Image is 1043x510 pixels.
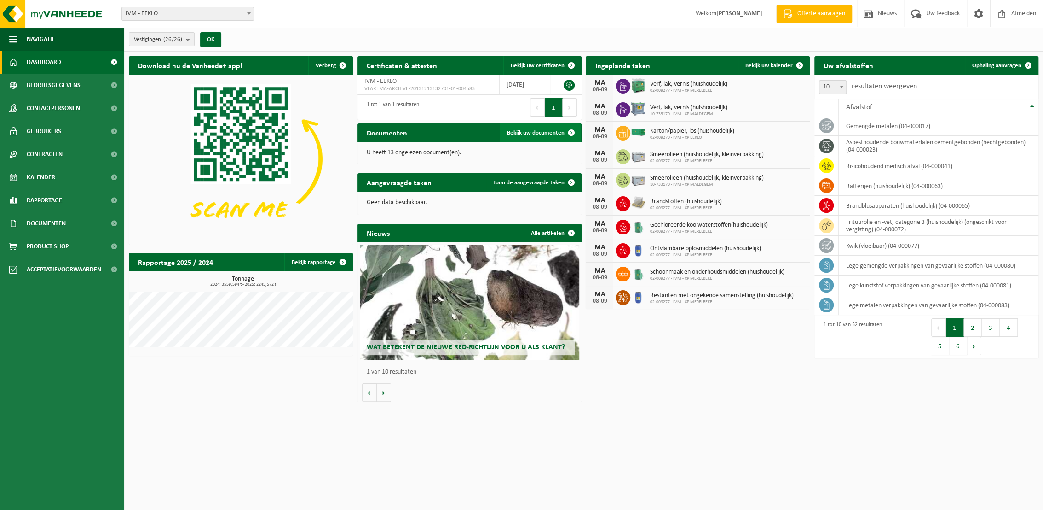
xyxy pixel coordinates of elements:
span: Contracten [27,143,63,166]
td: gemengde metalen (04-000017) [839,116,1038,136]
h2: Rapportage 2025 / 2024 [129,253,222,271]
strong: [PERSON_NAME] [716,10,762,17]
td: asbesthoudende bouwmaterialen cementgebonden (hechtgebonden) (04-000023) [839,136,1038,156]
a: Bekijk uw certificaten [503,56,581,75]
span: IVM - EEKLO [122,7,254,20]
span: Kalender [27,166,55,189]
div: 08-09 [590,157,609,164]
img: PB-OT-0200-MET-00-02 [630,218,646,234]
span: Dashboard [27,51,61,74]
a: Alle artikelen [524,224,581,242]
img: LP-PA-00000-WDN-11 [630,195,646,211]
div: MA [590,126,609,134]
span: Navigatie [27,28,55,51]
img: PB-HB-1400-HPE-GN-11 [630,77,646,94]
span: 10-733170 - IVM - CP MALDEGEM [650,182,763,188]
div: MA [590,220,609,228]
button: Volgende [377,383,391,402]
span: 10 [819,81,846,94]
span: Verf, lak, vernis (huishoudelijk) [650,81,727,88]
span: Ontvlambare oplosmiddelen (huishoudelijk) [650,245,761,252]
span: VLAREMA-ARCHIVE-20131213132701-01-004583 [364,85,492,93]
button: 3 [982,318,1000,337]
a: Bekijk uw kalender [738,56,809,75]
span: Documenten [27,212,66,235]
p: U heeft 13 ongelezen document(en). [367,150,572,156]
span: 02-009277 - IVM - CP MERELBEKE [650,88,727,94]
a: Bekijk rapportage [284,253,352,271]
button: Previous [530,98,545,117]
button: Vorige [362,383,377,402]
div: 08-09 [590,134,609,140]
span: Product Shop [27,235,69,258]
button: Previous [931,318,946,337]
td: lege kunststof verpakkingen van gevaarlijke stoffen (04-000081) [839,276,1038,295]
a: Offerte aanvragen [776,5,852,23]
span: Karton/papier, los (huishoudelijk) [650,128,734,135]
td: frituurolie en -vet, categorie 3 (huishoudelijk) (ongeschikt voor vergisting) (04-000072) [839,216,1038,236]
button: OK [200,32,221,47]
span: Bekijk uw kalender [745,63,793,69]
img: PB-OT-0120-HPE-00-02 [630,289,646,305]
h2: Documenten [357,123,416,141]
span: 2024: 3559,594 t - 2025: 2245,572 t [133,282,353,287]
div: 08-09 [590,298,609,305]
span: Wat betekent de nieuwe RED-richtlijn voor u als klant? [367,344,565,351]
span: Acceptatievoorwaarden [27,258,101,281]
span: 02-009277 - IVM - CP MERELBEKE [650,299,793,305]
span: 02-009277 - IVM - CP MERELBEKE [650,229,767,234]
button: 4 [1000,318,1018,337]
span: 10-733170 - IVM - CP MALDEGEM [650,111,727,117]
div: 1 tot 1 van 1 resultaten [362,97,419,117]
span: Verberg [316,63,336,69]
span: Afvalstof [846,104,872,111]
h2: Nieuws [357,224,399,242]
td: brandblusapparaten (huishoudelijk) (04-000065) [839,196,1038,216]
h3: Tonnage [133,276,353,287]
td: batterijen (huishoudelijk) (04-000063) [839,176,1038,196]
div: MA [590,291,609,298]
img: PB-LB-0680-HPE-GY-11 [630,148,646,164]
div: MA [590,267,609,275]
button: Vestigingen(26/26) [129,32,195,46]
a: Bekijk uw documenten [500,123,581,142]
span: Schoonmaak en onderhoudsmiddelen (huishoudelijk) [650,269,784,276]
span: Contactpersonen [27,97,80,120]
a: Wat betekent de nieuwe RED-richtlijn voor u als klant? [360,245,579,360]
count: (26/26) [163,36,182,42]
div: 1 tot 10 van 52 resultaten [819,317,882,356]
div: 08-09 [590,228,609,234]
span: IVM - EEKLO [364,78,397,85]
span: Restanten met ongekende samenstelling (huishoudelijk) [650,292,793,299]
span: Verf, lak, vernis (huishoudelijk) [650,104,727,111]
span: Smeerolieën (huishoudelijk, kleinverpakking) [650,175,763,182]
div: MA [590,150,609,157]
div: 08-09 [590,110,609,117]
button: 5 [931,337,949,355]
td: lege gemengde verpakkingen van gevaarlijke stoffen (04-000080) [839,256,1038,276]
span: Smeerolieën (huishoudelijk, kleinverpakking) [650,151,763,158]
a: Toon de aangevraagde taken [486,173,581,192]
span: Rapportage [27,189,62,212]
span: Gebruikers [27,120,61,143]
td: [DATE] [500,75,550,95]
h2: Download nu de Vanheede+ app! [129,56,252,74]
span: 02-009277 - IVM - CP MERELBEKE [650,276,784,281]
button: Verberg [308,56,352,75]
h2: Certificaten & attesten [357,56,446,74]
span: Bekijk uw documenten [507,130,565,136]
span: Vestigingen [134,33,182,47]
div: 08-09 [590,275,609,281]
td: risicohoudend medisch afval (04-000041) [839,156,1038,176]
button: Next [563,98,577,117]
span: 02-009270 - IVM - CP EEKLO [650,135,734,141]
div: MA [590,197,609,204]
button: 1 [946,318,964,337]
span: Bekijk uw certificaten [511,63,565,69]
a: Ophaling aanvragen [965,56,1037,75]
td: kwik (vloeibaar) (04-000077) [839,236,1038,256]
span: Toon de aangevraagde taken [493,180,565,186]
img: HK-XC-40-GN-00 [630,128,646,136]
button: 2 [964,318,982,337]
div: 08-09 [590,87,609,93]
